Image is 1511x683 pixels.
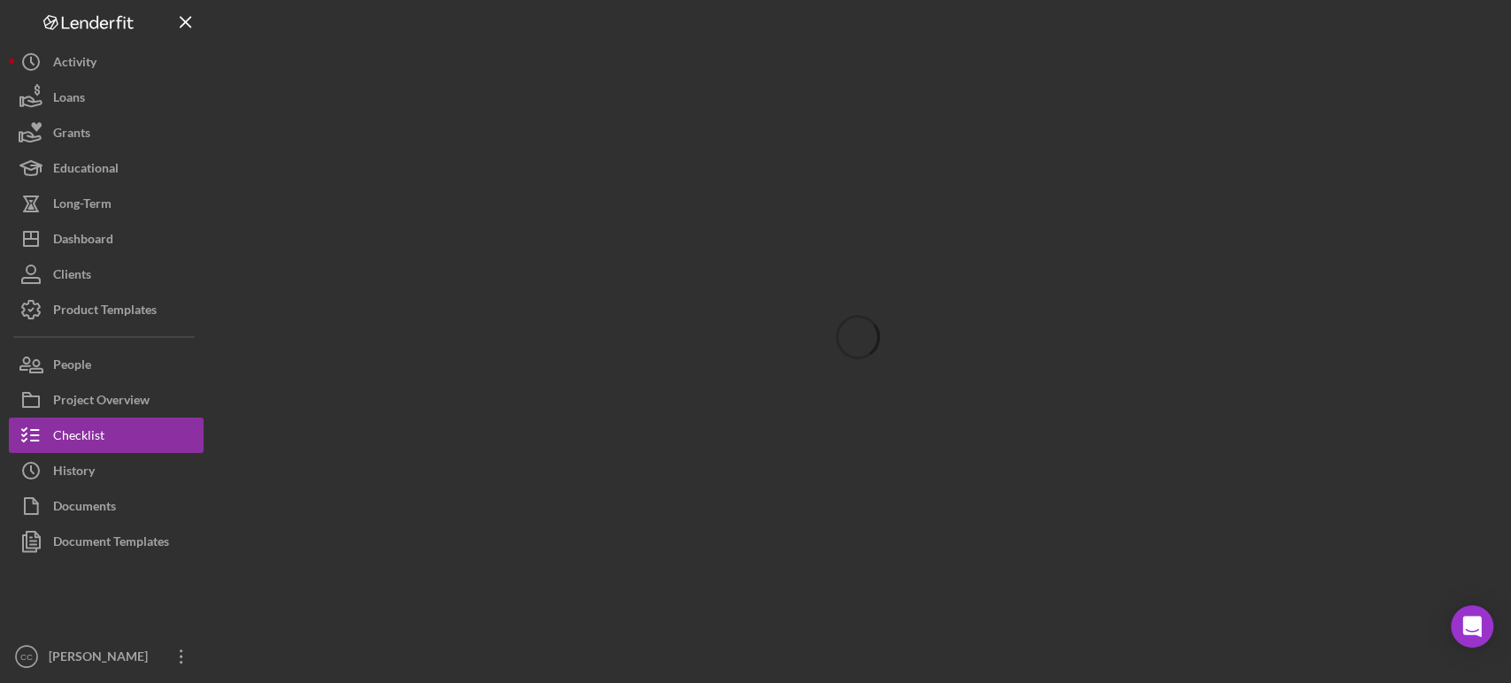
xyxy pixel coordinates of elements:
[9,44,204,80] button: Activity
[53,186,112,226] div: Long-Term
[53,44,96,84] div: Activity
[53,80,85,119] div: Loans
[53,257,91,296] div: Clients
[53,418,104,457] div: Checklist
[9,639,204,674] button: CC[PERSON_NAME]
[9,347,204,382] button: People
[9,418,204,453] button: Checklist
[53,524,169,564] div: Document Templates
[53,382,150,422] div: Project Overview
[53,488,116,528] div: Documents
[53,347,91,387] div: People
[53,453,95,493] div: History
[9,115,204,150] button: Grants
[44,639,159,679] div: [PERSON_NAME]
[9,453,204,488] button: History
[53,150,119,190] div: Educational
[53,115,90,155] div: Grants
[9,488,204,524] button: Documents
[9,80,204,115] button: Loans
[9,257,204,292] button: Clients
[9,524,204,559] button: Document Templates
[9,150,204,186] button: Educational
[53,292,157,332] div: Product Templates
[9,221,204,257] button: Dashboard
[9,382,204,418] button: Project Overview
[20,652,33,662] text: CC
[1451,605,1493,648] div: Open Intercom Messenger
[9,186,204,221] button: Long-Term
[53,221,113,261] div: Dashboard
[9,292,204,327] button: Product Templates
